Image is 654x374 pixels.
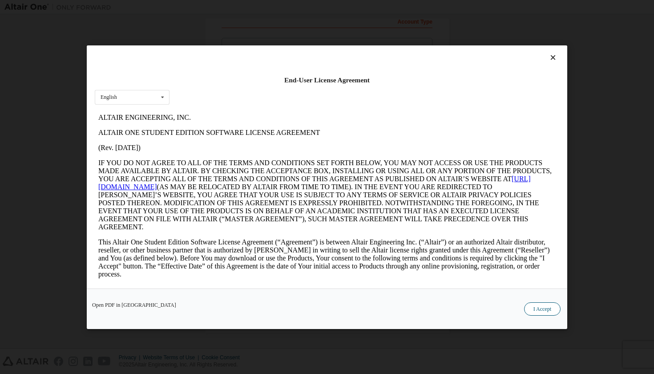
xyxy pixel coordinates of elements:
button: I Accept [524,302,561,315]
div: English [101,94,117,100]
a: Open PDF in [GEOGRAPHIC_DATA] [92,302,176,307]
p: ALTAIR ONE STUDENT EDITION SOFTWARE LICENSE AGREEMENT [4,19,461,27]
div: End-User License Agreement [95,76,559,85]
a: [URL][DOMAIN_NAME] [4,65,436,81]
p: (Rev. [DATE]) [4,34,461,42]
p: This Altair One Student Edition Software License Agreement (“Agreement”) is between Altair Engine... [4,128,461,168]
p: IF YOU DO NOT AGREE TO ALL OF THE TERMS AND CONDITIONS SET FORTH BELOW, YOU MAY NOT ACCESS OR USE... [4,49,461,121]
p: ALTAIR ENGINEERING, INC. [4,4,461,12]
